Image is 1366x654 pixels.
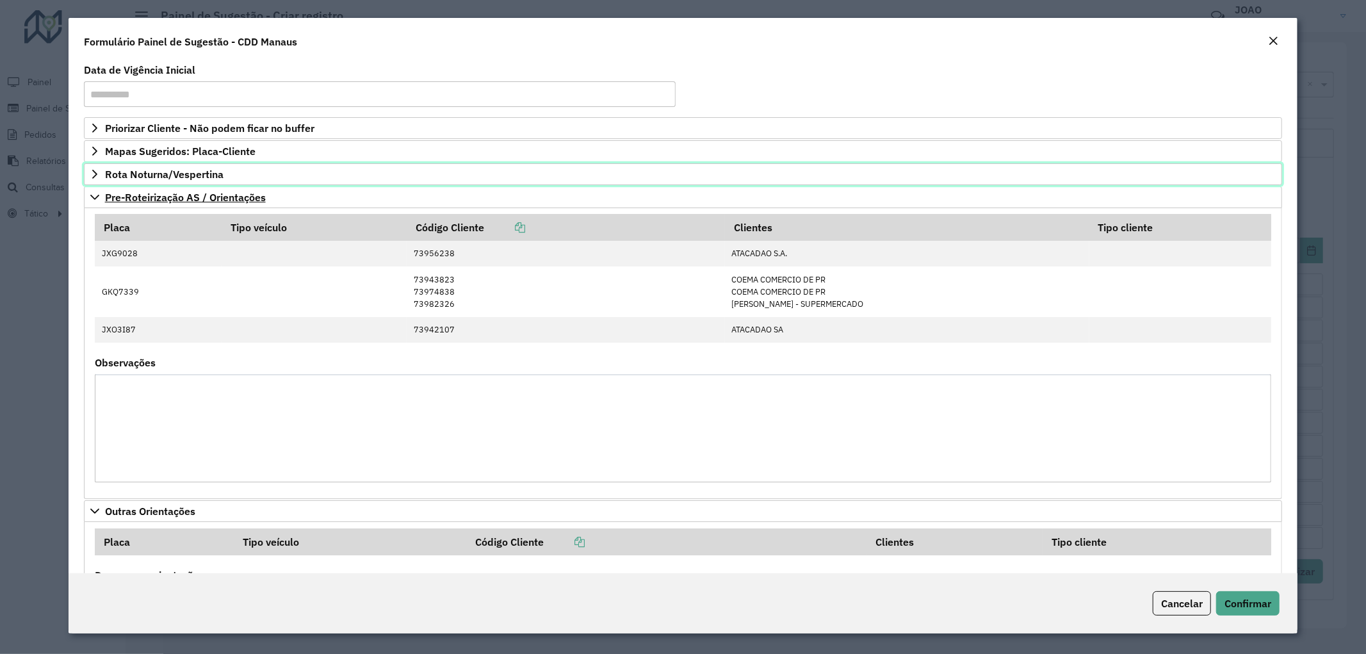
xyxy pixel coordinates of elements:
a: Mapas Sugeridos: Placa-Cliente [84,140,1283,162]
th: Tipo veículo [234,528,466,555]
td: JXO3I87 [95,317,222,343]
button: Cancelar [1153,591,1211,616]
a: Copiar [484,221,525,234]
div: Pre-Roteirização AS / Orientações [84,208,1283,499]
span: Cancelar [1161,597,1203,610]
span: Mapas Sugeridos: Placa-Cliente [105,146,256,156]
span: Outras Orientações [105,506,195,516]
td: 73943823 73974838 73982326 [407,266,725,317]
th: Tipo veículo [222,214,407,241]
a: Pre-Roteirização AS / Orientações [84,186,1283,208]
th: Tipo cliente [1043,528,1271,555]
button: Close [1264,33,1282,50]
a: Rota Noturna/Vespertina [84,163,1283,185]
h4: Formulário Painel de Sugestão - CDD Manaus [84,34,297,49]
td: GKQ7339 [95,266,222,317]
td: 73942107 [407,317,725,343]
th: Placa [95,528,234,555]
span: Pre-Roteirização AS / Orientações [105,192,266,202]
a: Copiar [544,535,585,548]
span: Priorizar Cliente - Não podem ficar no buffer [105,123,314,133]
em: Fechar [1268,36,1278,46]
th: Clientes [866,528,1043,555]
span: Rota Noturna/Vespertina [105,169,224,179]
th: Código Cliente [466,528,866,555]
td: JXG9028 [95,241,222,266]
th: Clientes [725,214,1089,241]
span: Confirmar [1224,597,1271,610]
th: Tipo cliente [1089,214,1271,241]
td: ATACADAO SA [725,317,1089,343]
label: Data de Vigência Inicial [84,62,195,78]
label: Descreva a orientação [95,568,199,583]
a: Outras Orientações [84,500,1283,522]
td: ATACADAO S.A. [725,241,1089,266]
label: Observações [95,355,156,370]
td: 73956238 [407,241,725,266]
th: Código Cliente [407,214,725,241]
a: Priorizar Cliente - Não podem ficar no buffer [84,117,1283,139]
td: COEMA COMERCIO DE PR COEMA COMERCIO DE PR [PERSON_NAME] - SUPERMERCADO [725,266,1089,317]
th: Placa [95,214,222,241]
button: Confirmar [1216,591,1280,616]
